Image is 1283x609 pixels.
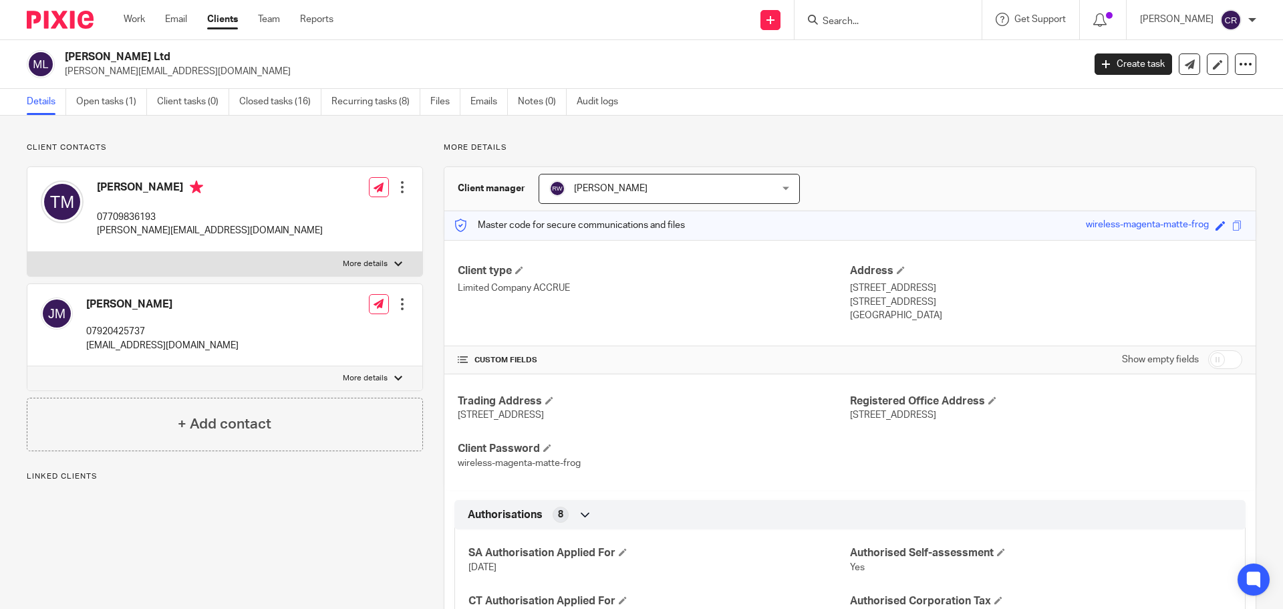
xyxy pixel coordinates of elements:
[850,546,1232,560] h4: Authorised Self-assessment
[27,11,94,29] img: Pixie
[1095,53,1172,75] a: Create task
[86,325,239,338] p: 07920425737
[458,281,850,295] p: Limited Company ACCRUE
[86,339,239,352] p: [EMAIL_ADDRESS][DOMAIN_NAME]
[27,50,55,78] img: svg%3E
[1220,9,1242,31] img: svg%3E
[558,508,563,521] span: 8
[331,89,420,115] a: Recurring tasks (8)
[518,89,567,115] a: Notes (0)
[470,89,508,115] a: Emails
[178,414,271,435] h4: + Add contact
[27,89,66,115] a: Details
[97,180,323,197] h4: [PERSON_NAME]
[65,65,1075,78] p: [PERSON_NAME][EMAIL_ADDRESS][DOMAIN_NAME]
[458,355,850,366] h4: CUSTOM FIELDS
[850,563,865,572] span: Yes
[124,13,145,26] a: Work
[65,50,873,64] h2: [PERSON_NAME] Ltd
[468,594,850,608] h4: CT Authorisation Applied For
[458,442,850,456] h4: Client Password
[97,224,323,237] p: [PERSON_NAME][EMAIL_ADDRESS][DOMAIN_NAME]
[850,281,1242,295] p: [STREET_ADDRESS]
[239,89,321,115] a: Closed tasks (16)
[850,295,1242,309] p: [STREET_ADDRESS]
[454,219,685,232] p: Master code for secure communications and files
[27,471,423,482] p: Linked clients
[1122,353,1199,366] label: Show empty fields
[157,89,229,115] a: Client tasks (0)
[258,13,280,26] a: Team
[41,180,84,223] img: svg%3E
[850,594,1232,608] h4: Authorised Corporation Tax
[468,508,543,522] span: Authorisations
[430,89,460,115] a: Files
[300,13,333,26] a: Reports
[468,563,496,572] span: [DATE]
[1140,13,1214,26] p: [PERSON_NAME]
[458,264,850,278] h4: Client type
[574,184,648,193] span: [PERSON_NAME]
[190,180,203,194] i: Primary
[821,16,942,28] input: Search
[86,297,239,312] h4: [PERSON_NAME]
[76,89,147,115] a: Open tasks (1)
[850,394,1242,408] h4: Registered Office Address
[458,459,581,468] span: wireless-magenta-matte-frog
[577,89,628,115] a: Audit logs
[343,259,388,269] p: More details
[458,182,525,195] h3: Client manager
[549,180,565,197] img: svg%3E
[1014,15,1066,24] span: Get Support
[343,373,388,384] p: More details
[207,13,238,26] a: Clients
[97,211,323,224] p: 07709836193
[458,410,544,420] span: [STREET_ADDRESS]
[850,410,936,420] span: [STREET_ADDRESS]
[850,309,1242,322] p: [GEOGRAPHIC_DATA]
[444,142,1256,153] p: More details
[468,546,850,560] h4: SA Authorisation Applied For
[165,13,187,26] a: Email
[41,297,73,330] img: svg%3E
[27,142,423,153] p: Client contacts
[458,394,850,408] h4: Trading Address
[850,264,1242,278] h4: Address
[1086,218,1209,233] div: wireless-magenta-matte-frog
